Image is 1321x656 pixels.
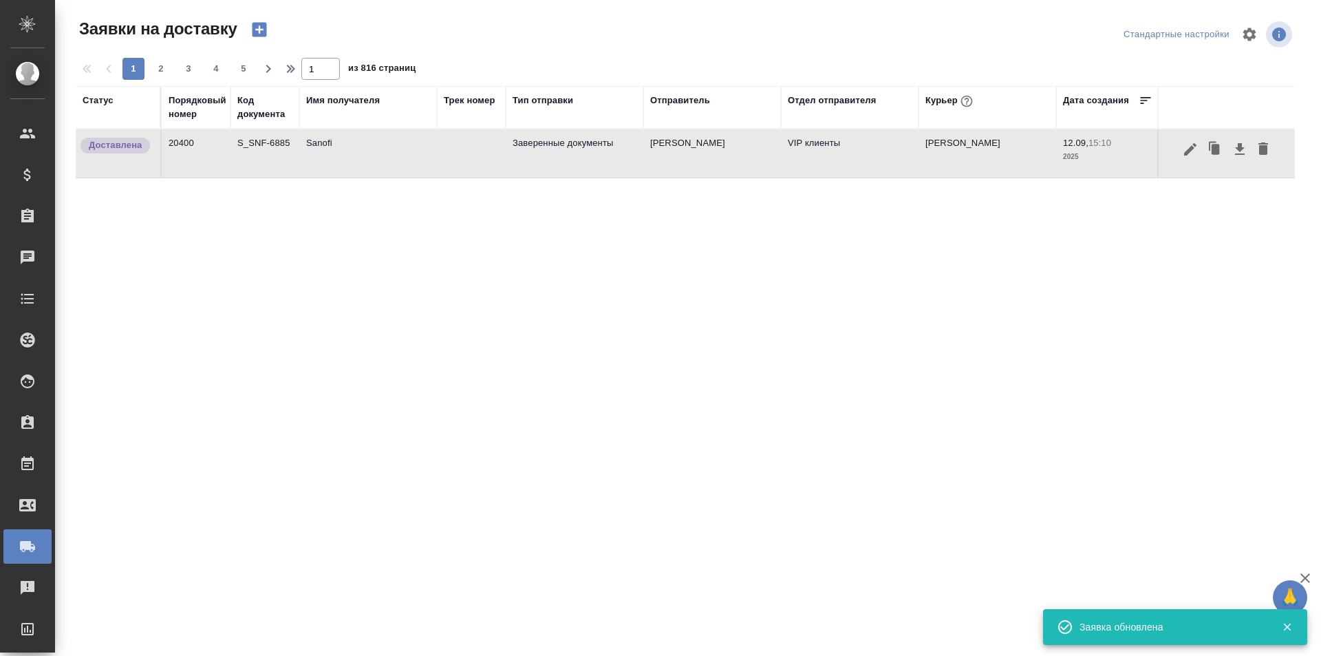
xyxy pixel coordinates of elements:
button: Скачать [1228,136,1252,162]
button: 2 [150,58,172,80]
p: 12.09, [1063,138,1088,148]
td: [PERSON_NAME] [919,129,1056,178]
td: 20400 [162,129,230,178]
button: Клонировать [1202,136,1228,162]
td: VIP клиенты [781,129,919,178]
span: 2 [150,62,172,76]
div: Имя получателя [306,94,380,107]
div: Отправитель [650,94,710,107]
div: Трек номер [444,94,495,107]
td: Заверенные документы [506,129,643,178]
span: 🙏 [1278,583,1302,612]
span: Заявки на доставку [76,18,237,40]
button: Создать [243,18,276,41]
div: Документы доставлены, фактическая дата доставки проставиться автоматически [79,136,153,155]
button: 4 [205,58,227,80]
td: S_SNF-6885 [230,129,299,178]
button: При выборе курьера статус заявки автоматически поменяется на «Принята» [958,92,976,110]
span: из 816 страниц [348,60,416,80]
span: 5 [233,62,255,76]
td: [PERSON_NAME] [643,129,781,178]
p: 2025 [1063,150,1152,164]
button: Редактировать [1179,136,1202,162]
span: Настроить таблицу [1233,18,1266,51]
div: Заявка обновлена [1080,620,1261,634]
span: 4 [205,62,227,76]
p: 15:10 [1088,138,1111,148]
div: Код документа [237,94,292,121]
div: Курьер [925,92,976,110]
button: 🙏 [1273,580,1307,615]
div: Статус [83,94,114,107]
button: 5 [233,58,255,80]
div: Отдел отправителя [788,94,876,107]
span: Посмотреть информацию [1266,21,1295,47]
p: Доставлена [89,138,142,152]
span: 3 [178,62,200,76]
div: Тип отправки [513,94,573,107]
button: 3 [178,58,200,80]
div: Порядковый номер [169,94,226,121]
div: split button [1120,24,1233,45]
button: Закрыть [1273,621,1301,633]
td: Sanofi [299,129,437,178]
button: Удалить [1252,136,1275,162]
div: Дата создания [1063,94,1129,107]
